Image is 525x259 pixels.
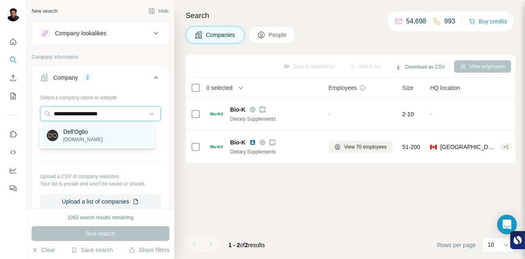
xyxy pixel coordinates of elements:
[440,143,496,151] span: [GEOGRAPHIC_DATA], [GEOGRAPHIC_DATA]
[40,180,161,188] p: Your list is private and won't be saved or shared.
[129,246,169,254] button: Share filters
[7,145,20,160] button: Use Surfe API
[83,74,92,81] div: 2
[32,23,169,43] button: Company lookalikes
[63,136,103,143] p: [DOMAIN_NAME]
[186,10,515,21] h4: Search
[228,242,265,248] span: results
[206,84,233,92] span: 0 selected
[68,214,134,221] div: 1063 search results remaining
[329,84,357,92] span: Employees
[63,128,103,136] p: Dell'Oglio
[40,91,161,101] div: Select a company name or website
[7,71,20,85] button: Enrich CSV
[40,194,161,209] button: Upload a list of companies
[269,31,288,39] span: People
[32,68,169,91] button: Company2
[329,111,331,117] span: -
[437,241,476,249] span: Rows per page
[430,143,437,151] span: 🇨🇦
[240,242,245,248] span: of
[40,173,161,180] p: Upload a CSV of company websites.
[249,139,256,146] img: LinkedIn logo
[230,105,245,114] span: Bio-K
[230,148,319,156] div: Dietary Supplements
[7,34,20,49] button: Quick start
[430,111,432,117] span: -
[329,141,393,153] button: View 70 employees
[389,61,450,73] button: Download as CSV
[245,242,248,248] span: 2
[488,241,494,249] p: 10
[7,127,20,142] button: Use Surfe on LinkedIn
[210,145,224,149] img: Logo of Bio-K
[402,84,413,92] span: Size
[228,242,240,248] span: 1 - 2
[406,16,426,26] p: 54,698
[402,110,414,118] span: 2-10
[32,53,169,61] p: Company information
[7,163,20,178] button: Dashboard
[402,143,420,151] span: 51-200
[7,53,20,67] button: Search
[143,5,174,17] button: Hide
[55,29,106,37] div: Company lookalikes
[469,16,507,27] button: Buy credits
[47,130,58,141] img: Dell'Oglio
[230,115,319,123] div: Dietary Supplements
[7,8,20,21] img: Avatar
[497,215,517,234] div: Open Intercom Messenger
[344,143,387,151] span: View 70 employees
[430,84,460,92] span: HQ location
[206,31,236,39] span: Companies
[7,89,20,103] button: My lists
[230,138,245,147] span: Bio-K
[210,112,224,116] img: Logo of Bio-K
[53,73,78,82] div: Company
[444,16,455,26] p: 993
[32,7,57,15] div: New search
[32,246,55,254] button: Clear
[500,143,512,151] div: + 1
[71,246,113,254] button: Save search
[7,181,20,196] button: Feedback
